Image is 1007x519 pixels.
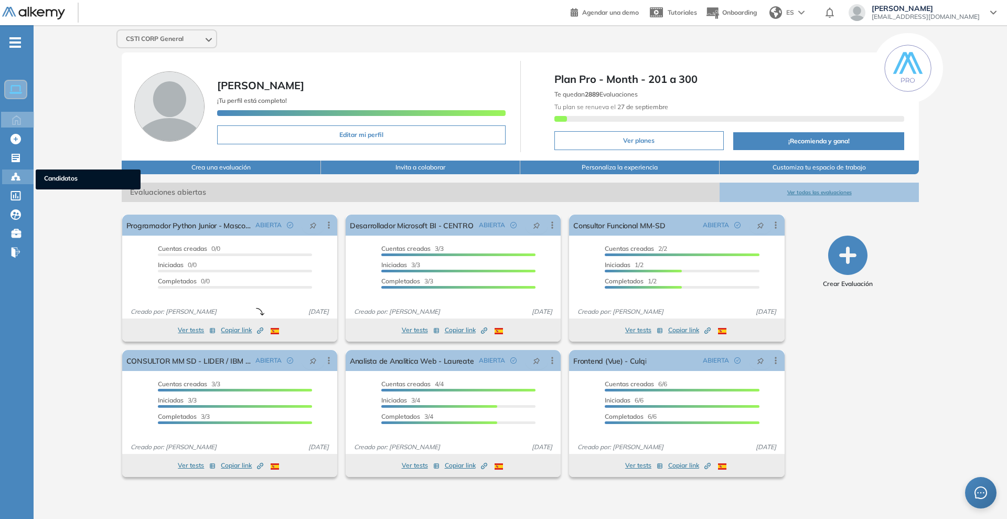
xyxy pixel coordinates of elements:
[582,8,639,16] span: Agendar una demo
[158,412,197,420] span: Completados
[479,220,505,230] span: ABIERTA
[445,461,487,470] span: Copiar link
[734,357,741,364] span: check-circle
[668,459,711,472] button: Copiar link
[533,356,540,365] span: pushpin
[605,261,630,269] span: Iniciadas
[668,8,697,16] span: Tutoriales
[722,8,757,16] span: Onboarding
[769,6,782,19] img: world
[525,352,548,369] button: pushpin
[625,324,663,336] button: Ver tests
[158,245,220,252] span: 0/0
[823,236,873,289] button: Crear Evaluación
[178,459,216,472] button: Ver tests
[525,217,548,234] button: pushpin
[445,325,487,335] span: Copiar link
[217,97,287,104] span: ¡Tu perfil está completo!
[520,161,720,174] button: Personaliza la experiencia
[872,13,980,21] span: [EMAIL_ADDRESS][DOMAIN_NAME]
[2,7,65,20] img: Logo
[158,412,210,420] span: 3/3
[302,217,325,234] button: pushpin
[350,215,474,236] a: Desarrollador Microsoft BI - CENTRO
[158,261,197,269] span: 0/0
[510,357,517,364] span: check-circle
[605,245,667,252] span: 2/2
[749,217,772,234] button: pushpin
[321,161,520,174] button: Invita a colaborar
[752,442,780,452] span: [DATE]
[605,380,654,388] span: Cuentas creadas
[605,396,630,404] span: Iniciadas
[381,380,431,388] span: Cuentas creadas
[9,41,21,44] i: -
[158,277,210,285] span: 0/0
[668,324,711,336] button: Copiar link
[158,380,220,388] span: 3/3
[445,459,487,472] button: Copiar link
[528,442,556,452] span: [DATE]
[668,325,711,335] span: Copiar link
[221,459,263,472] button: Copiar link
[271,463,279,470] img: ESP
[605,261,644,269] span: 1/2
[381,261,420,269] span: 3/3
[703,220,729,230] span: ABIERTA
[528,307,556,316] span: [DATE]
[479,356,505,365] span: ABIERTA
[703,356,729,365] span: ABIERTA
[158,261,184,269] span: Iniciadas
[872,4,980,13] span: [PERSON_NAME]
[554,71,905,87] span: Plan Pro - Month - 201 a 300
[668,461,711,470] span: Copiar link
[158,380,207,388] span: Cuentas creadas
[402,459,440,472] button: Ver tests
[573,307,668,316] span: Creado por: [PERSON_NAME]
[718,463,726,470] img: ESP
[573,350,646,371] a: Frontend (Vue) - Culqi
[705,2,757,24] button: Onboarding
[122,161,321,174] button: Crea una evaluación
[381,261,407,269] span: Iniciadas
[718,328,726,334] img: ESP
[402,324,440,336] button: Ver tests
[304,442,333,452] span: [DATE]
[605,277,657,285] span: 1/2
[749,352,772,369] button: pushpin
[126,307,221,316] span: Creado por: [PERSON_NAME]
[554,131,724,150] button: Ver planes
[126,350,251,371] a: CONSULTOR MM SD - LIDER / IBM COLOMBIA
[510,222,517,228] span: check-circle
[733,132,905,150] button: ¡Recomienda y gana!
[798,10,805,15] img: arrow
[381,412,420,420] span: Completados
[605,396,644,404] span: 6/6
[734,222,741,228] span: check-circle
[974,486,987,499] span: message
[381,396,407,404] span: Iniciadas
[178,324,216,336] button: Ver tests
[217,125,506,144] button: Editar mi perfil
[44,174,132,185] span: Candidatos
[605,277,644,285] span: Completados
[786,8,794,17] span: ES
[158,277,197,285] span: Completados
[720,161,919,174] button: Customiza tu espacio de trabajo
[271,328,279,334] img: ESP
[495,463,503,470] img: ESP
[571,5,639,18] a: Agendar una demo
[573,215,665,236] a: Consultor Funcional MM-SD
[350,307,444,316] span: Creado por: [PERSON_NAME]
[122,183,720,202] span: Evaluaciones abiertas
[585,90,599,98] b: 2889
[757,221,764,229] span: pushpin
[126,215,251,236] a: Programador Python Junior - Mascotas [DEMOGRAPHIC_DATA]
[309,221,317,229] span: pushpin
[381,396,420,404] span: 3/4
[255,356,282,365] span: ABIERTA
[381,277,433,285] span: 3/3
[752,307,780,316] span: [DATE]
[495,328,503,334] img: ESP
[381,412,433,420] span: 3/4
